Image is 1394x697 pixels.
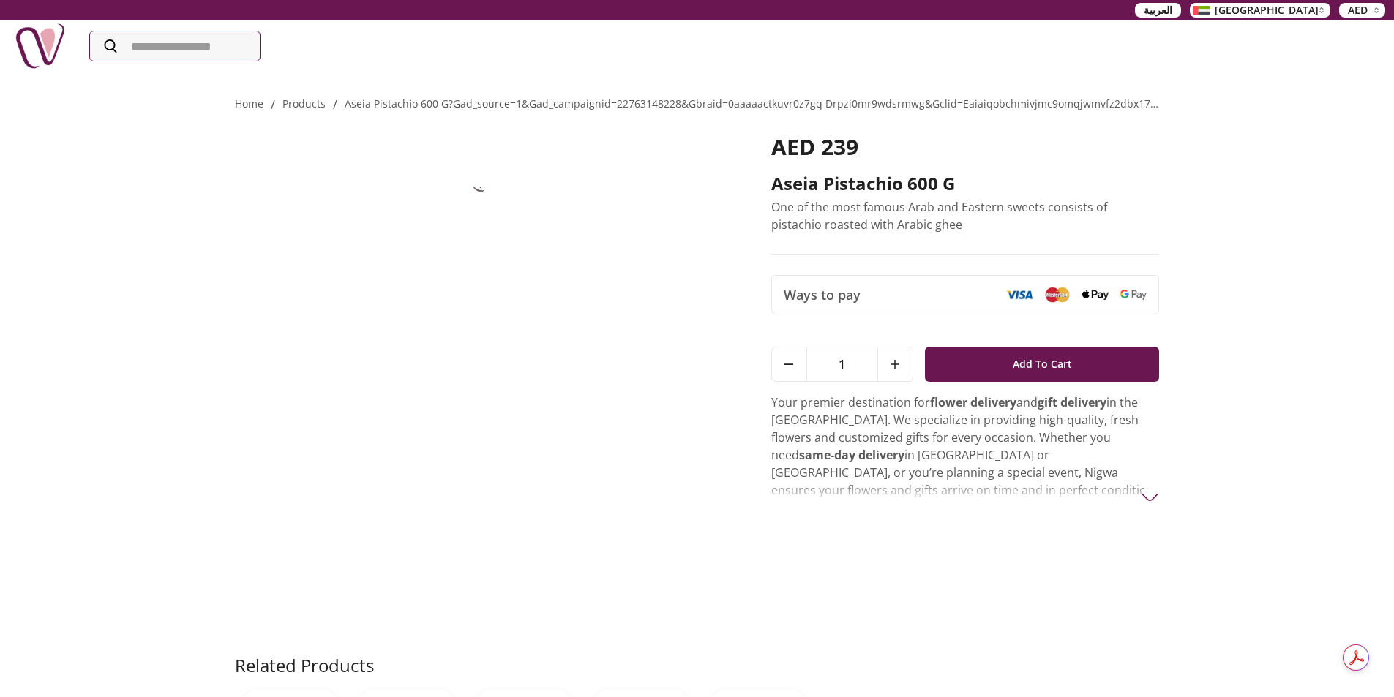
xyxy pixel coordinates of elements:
span: AED 239 [771,132,858,162]
span: AED [1348,3,1368,18]
a: aseia pistachio 600 g?gad_source=1&gad_campaignid=22763148228&gbraid=0aaaaactkuvr0z7gq drpzi0mr9w... [345,97,1284,110]
img: Arabic_dztd3n.png [1193,6,1210,15]
button: Add To Cart [925,347,1160,382]
img: Mastercard [1044,287,1071,302]
li: / [271,96,275,113]
h2: Related Products [235,654,374,677]
span: [GEOGRAPHIC_DATA] [1215,3,1319,18]
span: Ways to pay [784,285,861,305]
li: / [333,96,337,113]
img: Visa [1006,290,1033,300]
img: Apple Pay [1082,290,1109,301]
img: Aseia Pistachio 600 G [446,134,519,207]
a: Home [235,97,263,110]
h2: Aseia Pistachio 600 G [771,172,1160,195]
strong: flower delivery [930,394,1016,410]
img: Google Pay [1120,290,1147,300]
input: Search [90,31,260,61]
span: Add To Cart [1013,351,1072,377]
p: One of the most famous Arab and Eastern sweets consists of pistachio roasted with Arabic ghee [771,198,1160,233]
p: Your premier destination for and in the [GEOGRAPHIC_DATA]. We specialize in providing high-qualit... [771,393,1160,587]
span: العربية [1144,3,1172,18]
img: Nigwa-uae-gifts [15,20,66,72]
img: arrow [1141,488,1159,506]
button: [GEOGRAPHIC_DATA] [1190,3,1330,18]
button: AED [1339,3,1385,18]
strong: same-day delivery [799,447,904,463]
strong: gift delivery [1038,394,1106,410]
a: products [282,97,326,110]
span: 1 [807,347,877,381]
